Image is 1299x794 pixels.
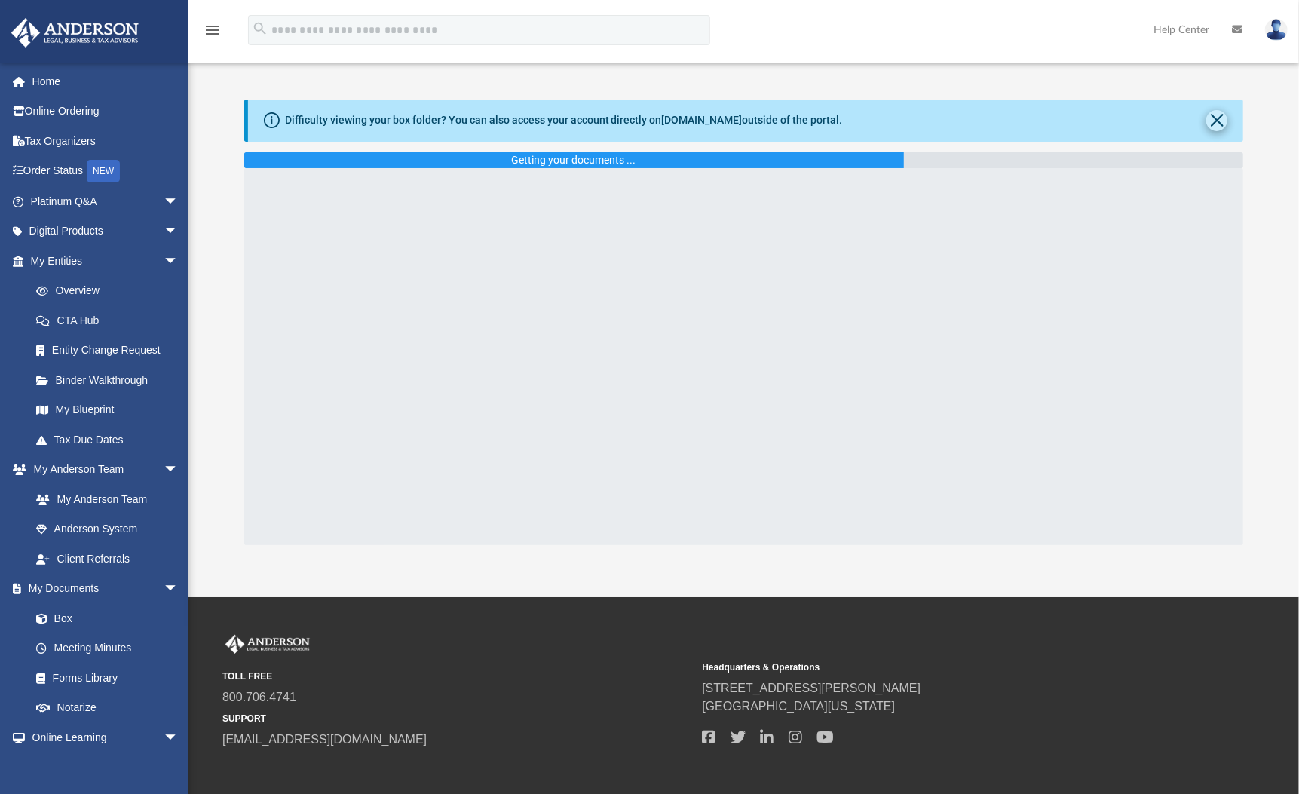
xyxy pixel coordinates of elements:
div: Difficulty viewing your box folder? You can also access your account directly on outside of the p... [285,112,843,128]
a: Anderson System [21,514,194,544]
a: CTA Hub [21,305,201,336]
button: Close [1206,110,1227,131]
a: My Blueprint [21,395,194,425]
a: Box [21,603,186,633]
a: [DOMAIN_NAME] [662,114,743,126]
a: Tax Due Dates [21,425,201,455]
span: arrow_drop_down [164,722,194,753]
a: My Anderson Teamarrow_drop_down [11,455,194,485]
a: Overview [21,276,201,306]
small: TOLL FREE [222,670,691,683]
a: Entity Change Request [21,336,201,366]
a: 800.706.4741 [222,691,296,704]
a: menu [204,29,222,39]
i: search [252,20,268,37]
span: arrow_drop_down [164,246,194,277]
a: Order StatusNEW [11,156,201,187]
small: SUPPORT [222,712,691,725]
span: arrow_drop_down [164,216,194,247]
a: Tax Organizers [11,126,201,156]
div: NEW [87,160,120,182]
a: Forms Library [21,663,186,693]
a: Binder Walkthrough [21,365,201,395]
a: [GEOGRAPHIC_DATA][US_STATE] [702,700,895,713]
a: Meeting Minutes [21,633,194,664]
span: arrow_drop_down [164,455,194,486]
div: Getting your documents ... [512,152,636,168]
span: arrow_drop_down [164,186,194,217]
a: Online Learningarrow_drop_down [11,722,194,753]
img: Anderson Advisors Platinum Portal [222,635,313,655]
a: My Anderson Team [21,484,186,514]
a: Digital Productsarrow_drop_down [11,216,201,247]
a: Client Referrals [21,544,194,574]
a: [STREET_ADDRESS][PERSON_NAME] [702,682,921,694]
a: My Documentsarrow_drop_down [11,574,194,604]
span: arrow_drop_down [164,574,194,605]
a: Notarize [21,693,194,723]
a: Online Ordering [11,97,201,127]
a: Platinum Q&Aarrow_drop_down [11,186,201,216]
a: Home [11,66,201,97]
img: Anderson Advisors Platinum Portal [7,18,143,48]
img: User Pic [1265,19,1288,41]
i: menu [204,21,222,39]
small: Headquarters & Operations [702,661,1171,674]
a: My Entitiesarrow_drop_down [11,246,201,276]
a: [EMAIL_ADDRESS][DOMAIN_NAME] [222,733,427,746]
